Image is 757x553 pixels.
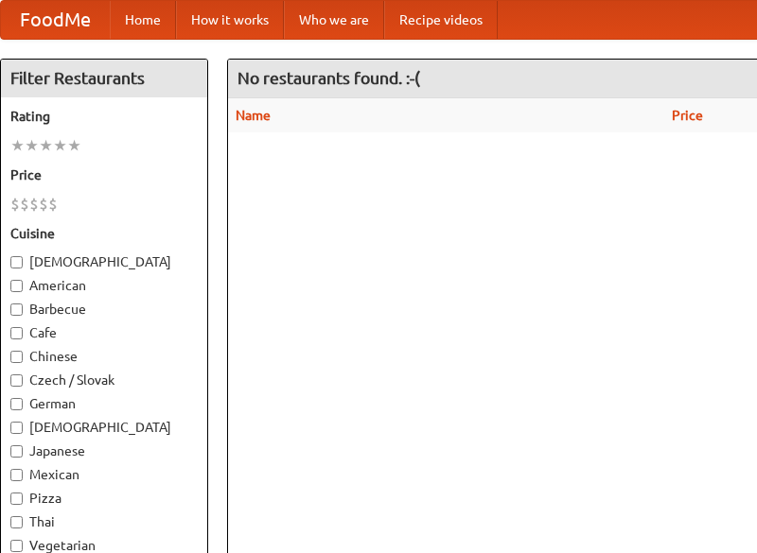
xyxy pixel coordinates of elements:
h5: Rating [10,107,198,126]
li: $ [29,194,39,215]
input: Barbecue [10,303,23,316]
label: [DEMOGRAPHIC_DATA] [10,252,198,271]
input: German [10,398,23,410]
h5: Cuisine [10,224,198,243]
input: [DEMOGRAPHIC_DATA] [10,256,23,268]
input: Czech / Slovak [10,374,23,387]
a: Who we are [284,1,384,39]
label: Cafe [10,323,198,342]
label: Czech / Slovak [10,371,198,389]
label: Barbecue [10,300,198,319]
li: $ [48,194,58,215]
label: Chinese [10,347,198,366]
li: ★ [25,135,39,156]
a: How it works [176,1,284,39]
li: ★ [53,135,67,156]
input: [DEMOGRAPHIC_DATA] [10,422,23,434]
li: ★ [39,135,53,156]
label: Japanese [10,441,198,460]
input: Japanese [10,445,23,458]
label: Mexican [10,465,198,484]
a: Recipe videos [384,1,498,39]
input: Chinese [10,351,23,363]
input: American [10,280,23,292]
input: Mexican [10,469,23,481]
input: Thai [10,516,23,528]
li: ★ [10,135,25,156]
a: Price [672,108,703,123]
label: Pizza [10,489,198,508]
label: Thai [10,512,198,531]
li: $ [20,194,29,215]
input: Vegetarian [10,540,23,552]
label: [DEMOGRAPHIC_DATA] [10,418,198,437]
a: FoodMe [1,1,110,39]
input: Cafe [10,327,23,339]
li: $ [39,194,48,215]
h5: Price [10,165,198,184]
input: Pizza [10,493,23,505]
li: $ [10,194,20,215]
a: Name [236,108,271,123]
li: ★ [67,135,81,156]
label: German [10,394,198,413]
label: American [10,276,198,295]
h4: Filter Restaurants [1,60,207,97]
ng-pluralize: No restaurants found. :-( [238,69,420,87]
a: Home [110,1,176,39]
